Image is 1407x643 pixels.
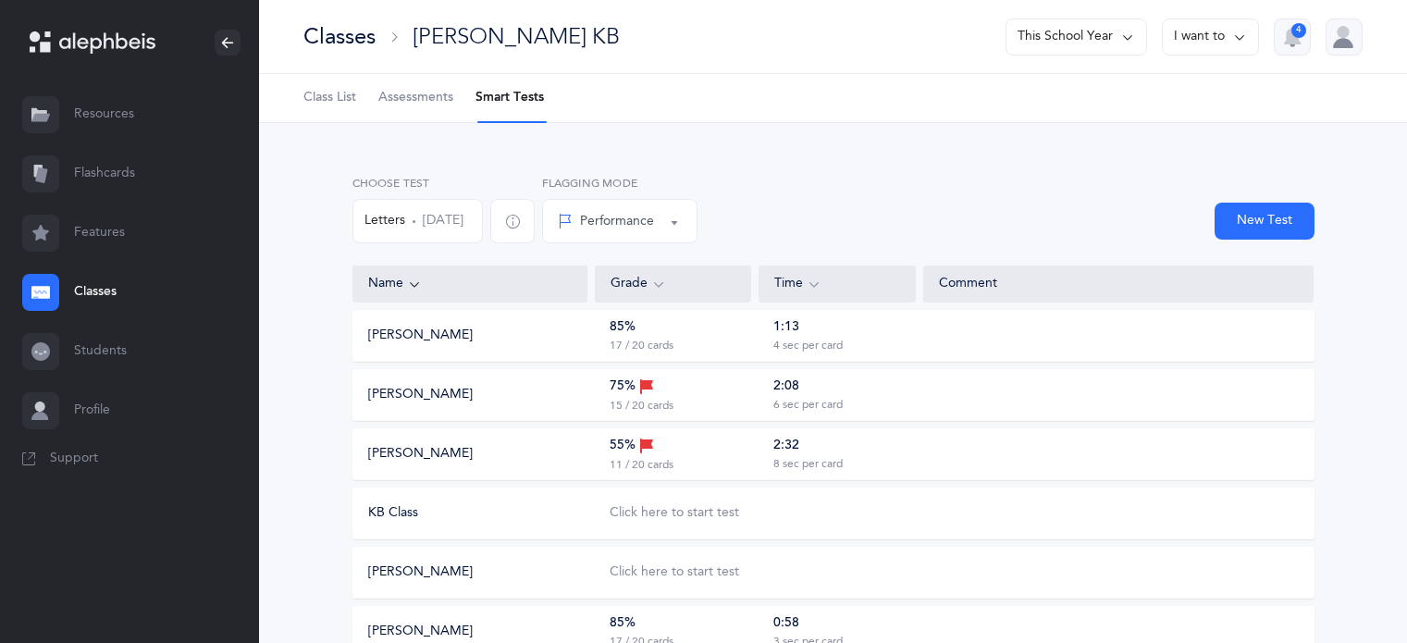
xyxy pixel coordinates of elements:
button: Performance [542,199,697,243]
div: 11 / 20 cards [610,458,673,473]
div: Time [774,274,900,294]
div: 2:32 [773,437,799,455]
div: Grade [611,274,736,294]
div: 85% [610,614,636,633]
label: Choose Test [352,175,483,192]
div: Performance [558,212,654,231]
button: I want to [1162,19,1259,56]
div: 85% [610,318,636,337]
button: [PERSON_NAME] [368,445,473,464]
div: 15 / 20 cards [610,399,673,414]
div: 0:58 [773,614,799,633]
button: [PERSON_NAME] [368,386,473,404]
button: [PERSON_NAME] [368,563,473,582]
div: 2:08 [773,377,799,396]
div: 4 [1291,23,1306,38]
div: 17 / 20 cards [610,339,673,353]
div: Click here to start test [610,504,739,523]
div: Name [368,274,572,294]
div: 8 sec per card [773,457,843,472]
span: Support [50,450,98,468]
button: 4 [1274,19,1311,56]
span: Class List [303,89,356,107]
button: This School Year [1006,19,1147,56]
div: 4 sec per card [773,339,843,353]
div: Click here to start test [610,563,739,582]
div: 1:13 [773,318,799,337]
div: Comment [939,275,1299,293]
div: 55% [610,436,654,456]
div: Classes [303,21,376,52]
button: [PERSON_NAME] [368,623,473,641]
span: Letters [364,212,405,230]
div: 6 sec per card [773,398,843,413]
button: Letters [DATE] [352,199,483,243]
button: [PERSON_NAME] [368,327,473,345]
label: Flagging Mode [542,175,697,192]
div: [PERSON_NAME] KB [413,21,620,52]
button: KB Class [368,504,418,523]
button: New Test [1215,203,1314,240]
div: 75% [610,377,654,397]
span: Assessments [378,89,453,107]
